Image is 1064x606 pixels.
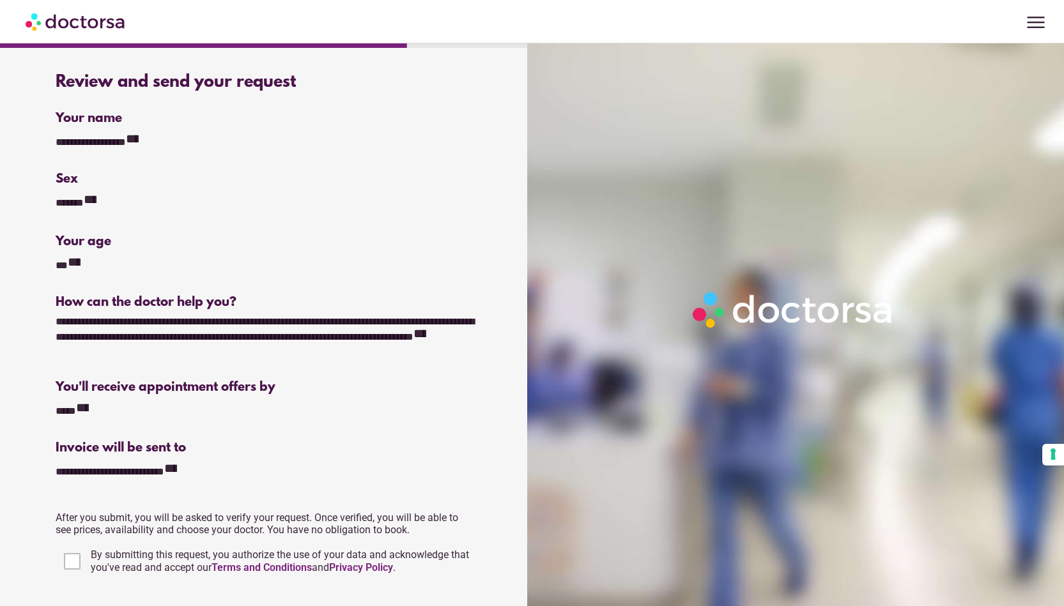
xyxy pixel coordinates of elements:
div: Invoice will be sent to [56,441,475,455]
img: Doctorsa.com [26,7,127,36]
div: Sex [56,172,475,186]
span: By submitting this request, you authorize the use of your data and acknowledge that you've read a... [91,549,469,573]
div: Your name [56,111,475,126]
span: menu [1024,10,1048,34]
img: Logo-Doctorsa-trans-White-partial-flat.png [687,286,900,333]
p: After you submit, you will be asked to verify your request. Once verified, you will be able to se... [56,511,475,536]
div: Review and send your request [56,73,475,92]
a: Privacy Policy [329,561,393,573]
div: You'll receive appointment offers by [56,380,475,395]
a: Terms and Conditions [212,561,312,573]
div: Your age [56,234,263,249]
div: How can the doctor help you? [56,295,475,310]
button: Your consent preferences for tracking technologies [1042,444,1064,466]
